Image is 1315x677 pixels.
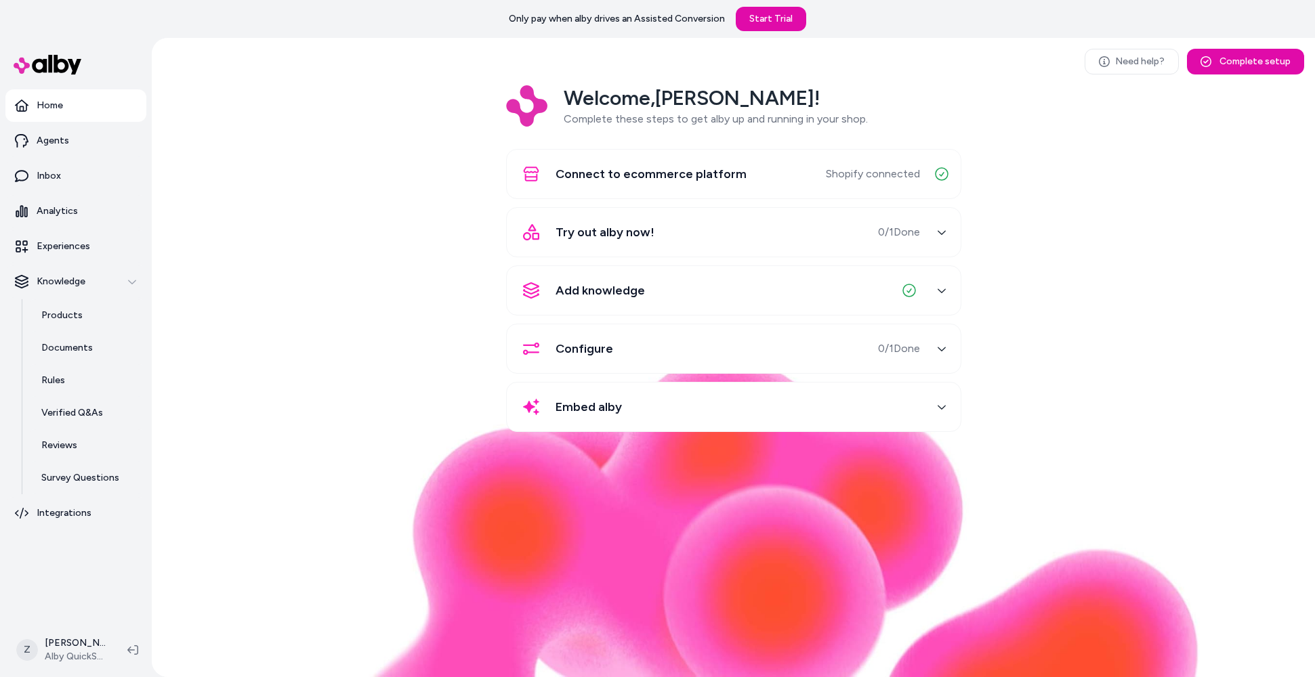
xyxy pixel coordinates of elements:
[37,506,91,520] p: Integrations
[556,281,645,300] span: Add knowledge
[268,354,1200,677] img: alby Bubble
[556,223,654,242] span: Try out alby now!
[45,650,106,663] span: Alby QuickStart Store
[515,216,953,248] button: Try out alby now!0/1Done
[556,165,747,183] span: Connect to ecommerce platform
[41,309,83,322] p: Products
[5,230,146,263] a: Experiences
[5,195,146,227] a: Analytics
[8,628,117,672] button: Z[PERSON_NAME]Alby QuickStart Store
[509,12,725,26] p: Only pay when alby drives an Assisted Conversion
[41,374,65,387] p: Rules
[37,99,63,112] p: Home
[736,7,806,31] a: Start Trial
[564,112,868,125] span: Complete these steps to get alby up and running in your shop.
[37,240,90,253] p: Experiences
[41,341,93,355] p: Documents
[515,274,953,307] button: Add knowledge
[45,636,106,650] p: [PERSON_NAME]
[5,160,146,192] a: Inbox
[515,332,953,365] button: Configure0/1Done
[41,439,77,452] p: Reviews
[5,125,146,157] a: Agents
[556,339,613,358] span: Configure
[37,134,69,148] p: Agents
[515,391,953,423] button: Embed alby
[556,397,622,416] span: Embed alby
[28,332,146,364] a: Documents
[28,299,146,332] a: Products
[37,204,78,218] p: Analytics
[506,85,547,127] img: Logo
[5,265,146,298] button: Knowledge
[1187,49,1304,74] button: Complete setup
[16,639,38,661] span: Z
[14,55,81,74] img: alby Logo
[28,397,146,429] a: Verified Q&As
[5,89,146,122] a: Home
[1085,49,1179,74] a: Need help?
[28,364,146,397] a: Rules
[5,497,146,529] a: Integrations
[37,275,85,288] p: Knowledge
[28,429,146,462] a: Reviews
[41,471,119,485] p: Survey Questions
[564,85,868,111] h2: Welcome, [PERSON_NAME] !
[878,341,920,357] span: 0 / 1 Done
[41,406,103,420] p: Verified Q&As
[28,462,146,494] a: Survey Questions
[37,169,61,183] p: Inbox
[515,158,953,190] button: Connect to ecommerce platformShopify connected
[826,166,920,182] span: Shopify connected
[878,224,920,240] span: 0 / 1 Done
